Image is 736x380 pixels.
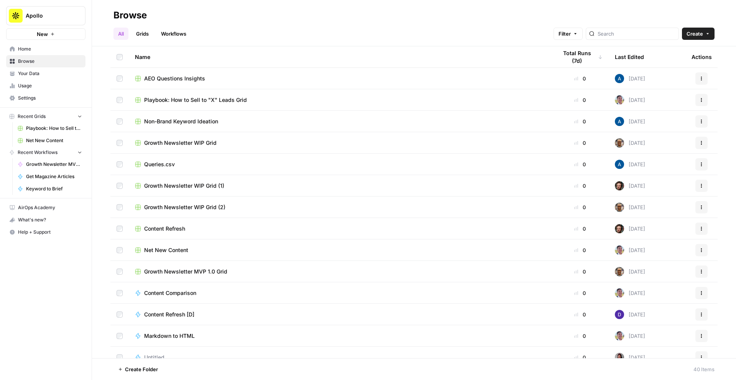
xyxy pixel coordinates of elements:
[18,82,82,89] span: Usage
[18,229,82,236] span: Help + Support
[615,46,644,67] div: Last Edited
[125,365,158,373] span: Create Folder
[6,28,85,40] button: New
[615,267,624,276] img: 8ivot7l2pq4l44h1ec6c3jfbmivc
[615,117,624,126] img: he81ibor8lsei4p3qvg4ugbvimgp
[144,203,225,211] span: Growth Newsletter WIP Grid (2)
[144,182,224,190] span: Growth Newsletter WIP Grid (1)
[6,147,85,158] button: Recent Workflows
[6,226,85,238] button: Help + Support
[144,246,188,254] span: Net New Content
[615,138,624,147] img: 8ivot7l2pq4l44h1ec6c3jfbmivc
[144,161,175,168] span: Queries.csv
[557,161,603,168] div: 0
[131,28,153,40] a: Grids
[598,30,675,38] input: Search
[615,203,624,212] img: 8ivot7l2pq4l44h1ec6c3jfbmivc
[557,182,603,190] div: 0
[18,204,82,211] span: AirOps Academy
[692,46,712,67] div: Actions
[14,170,85,183] a: Get Magazine Articles
[135,203,545,211] a: Growth Newsletter WIP Grid (2)
[693,365,715,373] div: 40 Items
[18,113,46,120] span: Recent Grids
[615,203,645,212] div: [DATE]
[6,43,85,55] a: Home
[615,288,645,298] div: [DATE]
[6,67,85,80] a: Your Data
[6,214,85,226] button: What's new?
[615,267,645,276] div: [DATE]
[18,70,82,77] span: Your Data
[135,246,545,254] a: Net New Content
[135,46,545,67] div: Name
[615,246,624,255] img: 99f2gcj60tl1tjps57nny4cf0tt1
[557,118,603,125] div: 0
[135,225,545,233] a: Content Refresh
[615,331,645,341] div: [DATE]
[18,58,82,65] span: Browse
[135,161,545,168] a: Queries.csv
[26,161,82,168] span: Growth Newsletter MVP 1.1
[135,354,545,361] a: Untitled
[135,311,545,318] a: Content Refresh [D]
[615,74,645,83] div: [DATE]
[144,289,196,297] span: Content Comparison
[26,173,82,180] span: Get Magazine Articles
[6,55,85,67] a: Browse
[135,96,545,104] a: Playbook: How to Sell to "X" Leads Grid
[557,96,603,104] div: 0
[135,182,545,190] a: Growth Newsletter WIP Grid (1)
[615,224,624,233] img: xqyknumvwcwzrq9hj7fdf50g4vmx
[559,30,571,38] span: Filter
[144,225,185,233] span: Content Refresh
[615,117,645,126] div: [DATE]
[557,311,603,318] div: 0
[26,125,82,132] span: Playbook: How to Sell to "X" Leads Grid
[113,9,147,21] div: Browse
[144,332,195,340] span: Markdown to HTML
[144,311,194,318] span: Content Refresh [D]
[557,289,603,297] div: 0
[557,268,603,275] div: 0
[14,183,85,195] a: Keyword to Brief
[14,122,85,134] a: Playbook: How to Sell to "X" Leads Grid
[144,268,227,275] span: Growth Newsletter MVP 1.0 Grid
[18,46,82,52] span: Home
[144,139,217,147] span: Growth Newsletter WIP Grid
[615,288,624,298] img: 99f2gcj60tl1tjps57nny4cf0tt1
[615,246,645,255] div: [DATE]
[615,181,645,190] div: [DATE]
[615,160,624,169] img: he81ibor8lsei4p3qvg4ugbvimgp
[615,331,624,341] img: 99f2gcj60tl1tjps57nny4cf0tt1
[113,363,163,375] button: Create Folder
[682,28,715,40] button: Create
[18,95,82,102] span: Settings
[557,354,603,361] div: 0
[144,354,164,361] span: Untitled
[615,353,624,362] img: t54em4zyhpkpb9risjrjfadf14w3
[615,310,645,319] div: [DATE]
[135,118,545,125] a: Non-Brand Keyword Ideation
[14,134,85,147] a: Net New Content
[687,30,703,38] span: Create
[135,75,545,82] a: AEO Questions Insights
[6,80,85,92] a: Usage
[26,185,82,192] span: Keyword to Brief
[9,9,23,23] img: Apollo Logo
[557,332,603,340] div: 0
[615,74,624,83] img: he81ibor8lsei4p3qvg4ugbvimgp
[135,332,545,340] a: Markdown to HTML
[144,75,205,82] span: AEO Questions Insights
[37,30,48,38] span: New
[554,28,583,40] button: Filter
[18,149,58,156] span: Recent Workflows
[135,139,545,147] a: Growth Newsletter WIP Grid
[615,224,645,233] div: [DATE]
[557,246,603,254] div: 0
[144,118,218,125] span: Non-Brand Keyword Ideation
[615,138,645,147] div: [DATE]
[557,46,603,67] div: Total Runs (7d)
[615,353,645,362] div: [DATE]
[615,95,624,105] img: 99f2gcj60tl1tjps57nny4cf0tt1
